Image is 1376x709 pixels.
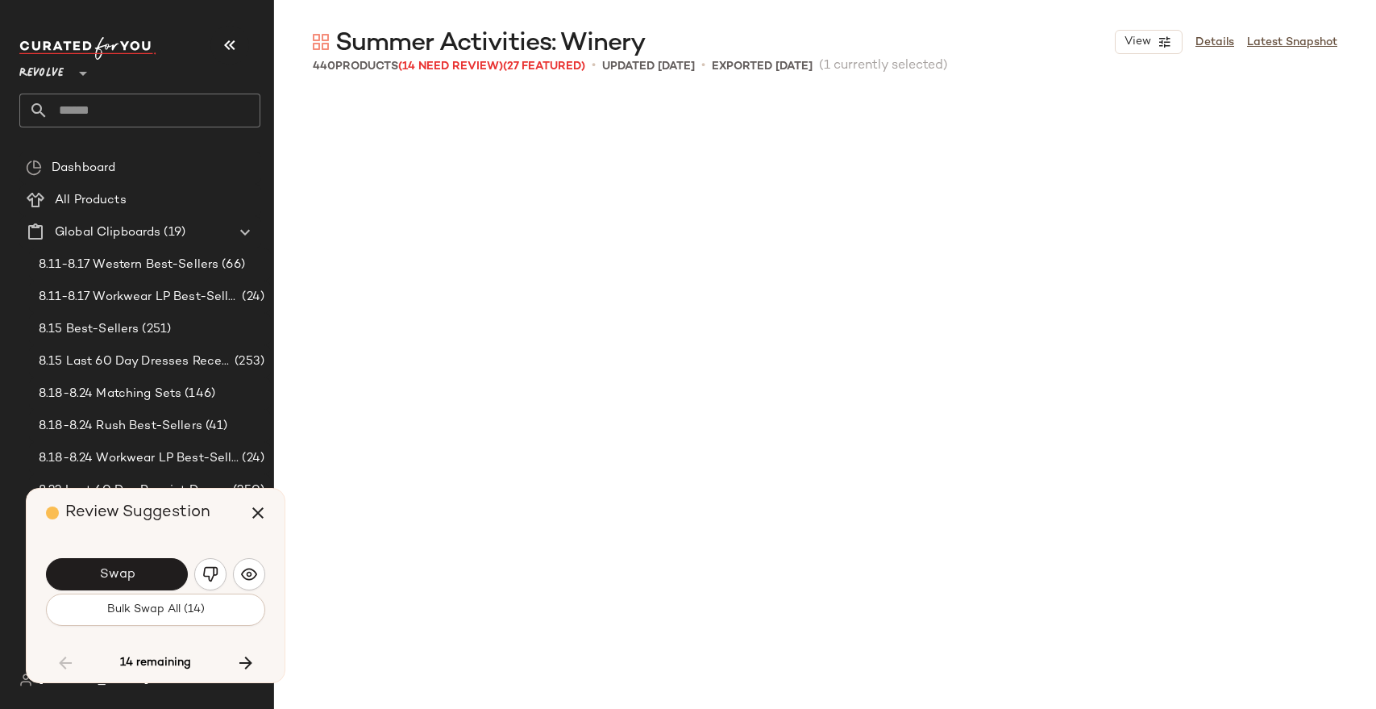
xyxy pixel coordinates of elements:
span: 8.22 Last 60 Day Receipt Dresses [39,482,230,500]
a: Details [1195,34,1234,51]
button: Bulk Swap All (14) [46,594,265,626]
span: Dashboard [52,159,115,177]
span: (41) [202,417,228,436]
span: 440 [313,60,335,73]
span: 8.11-8.17 Workwear LP Best-Sellers [39,288,239,307]
span: (1 currently selected) [819,56,948,76]
span: 14 remaining [120,656,191,670]
span: 8.11-8.17 Western Best-Sellers [39,256,218,274]
span: Bulk Swap All (14) [106,603,205,616]
span: Global Clipboards [55,223,160,242]
img: svg%3e [202,566,218,582]
span: 8.15 Best-Sellers [39,320,139,339]
span: 8.18-8.24 Matching Sets [39,385,181,403]
img: svg%3e [26,160,42,176]
span: (24) [239,449,264,468]
span: 8.15 Last 60 Day Dresses Receipt [39,352,231,371]
img: svg%3e [19,674,32,686]
img: svg%3e [241,566,257,582]
span: • [701,56,705,76]
img: svg%3e [313,34,329,50]
span: All Products [55,191,127,210]
button: View [1115,30,1183,54]
a: Latest Snapshot [1247,34,1337,51]
span: Swap [98,567,135,582]
span: • [592,56,596,76]
span: (146) [181,385,215,403]
span: (27 Featured) [503,60,585,73]
span: (19) [160,223,185,242]
span: (253) [231,352,264,371]
div: Products [313,58,585,75]
span: (250) [230,482,264,500]
span: Summer Activities: Winery [335,27,645,60]
span: (24) [239,288,264,307]
span: 8.18-8.24 Rush Best-Sellers [39,417,202,436]
span: (251) [139,320,171,339]
p: Exported [DATE] [712,58,813,75]
p: updated [DATE] [602,58,695,75]
img: cfy_white_logo.C9jOOHJF.svg [19,37,156,60]
button: Swap [46,558,188,590]
span: View [1124,35,1151,48]
span: 8.18-8.24 Workwear LP Best-Sellers [39,449,239,468]
span: Review Suggestion [65,504,210,521]
span: (14 Need Review) [398,60,503,73]
span: (66) [218,256,245,274]
span: Revolve [19,55,64,84]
